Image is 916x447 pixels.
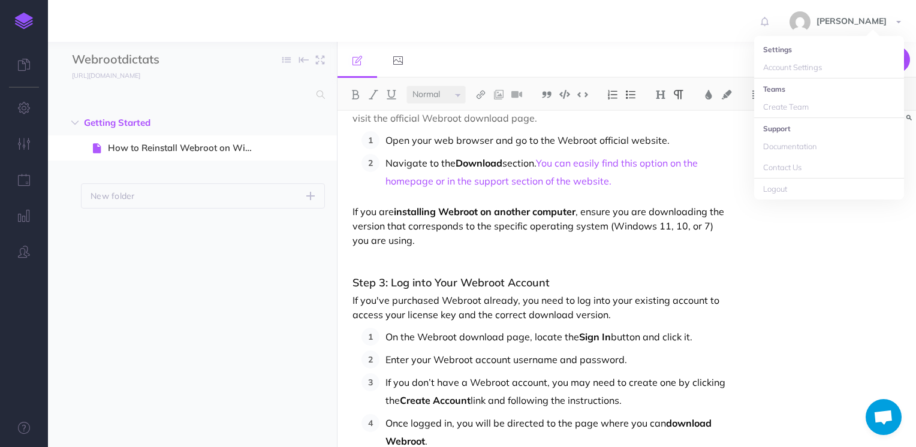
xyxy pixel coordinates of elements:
li: Support [754,121,904,136]
img: Unordered list button [625,90,636,99]
img: Paragraph button [673,90,684,99]
input: Documentation Name [72,51,213,69]
img: Text color button [703,90,714,99]
img: Link button [475,90,486,99]
strong: Sign In [579,331,611,343]
img: Inline code button [577,90,588,99]
li: Settings [754,42,904,57]
img: Bold button [350,90,361,99]
img: Text background color button [721,90,732,99]
h3: Step 3: Log into Your Webroot Account [352,277,728,289]
img: Underline button [386,90,397,99]
img: Add image button [493,90,504,99]
small: [URL][DOMAIN_NAME] [72,71,140,80]
p: If you are , ensure you are downloading the version that corresponds to the specific operating sy... [352,204,728,247]
img: Headings dropdown button [655,90,666,99]
span: Getting Started [84,116,250,130]
img: Italic button [368,90,379,99]
img: Code block button [559,90,570,99]
img: Alignment dropdown menu button [751,90,762,99]
img: Add video button [511,90,522,99]
p: Open your web browser and go to the Webroot official website. [385,131,728,149]
img: 5186307d88013fce65a14bd6c4980550.jpg [790,11,810,32]
p: Navigate to the section. [385,154,728,190]
a: Logout [754,179,904,200]
strong: Download [456,157,502,169]
a: Documentation [754,136,904,157]
p: If you've purchased Webroot already, you need to log into your existing account to access your li... [352,293,728,322]
a: Create Team [754,96,904,117]
div: Open chat [866,399,902,435]
p: Enter your Webroot account username and password. [385,351,728,369]
p: On the Webroot download page, locate the button and click it. [385,328,728,346]
strong: installing Webroot on another computer [394,206,575,218]
span: How to Reinstall Webroot on Windows 11, 10 or 7: A Step-by-[PERSON_NAME] for Already Purchased Users [108,141,265,155]
li: Teams [754,81,904,96]
p: If you don’t have a Webroot account, you may need to create one by clicking the link and followin... [385,373,728,409]
p: New folder [91,189,135,203]
strong: Create Account [400,394,471,406]
input: Search [72,84,309,105]
a: Contact Us [754,157,904,178]
a: You can easily find this option on the homepage or in the support section of the website. [385,157,700,187]
span: [PERSON_NAME] [810,16,893,26]
button: New folder [81,183,325,209]
a: [URL][DOMAIN_NAME] [48,69,152,81]
img: Blockquote button [541,90,552,99]
img: logo-mark.svg [15,13,33,29]
img: Ordered list button [607,90,618,99]
a: Account Settings [754,57,904,78]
